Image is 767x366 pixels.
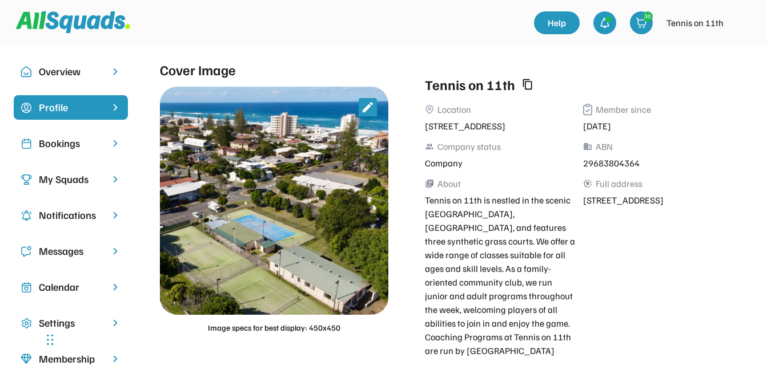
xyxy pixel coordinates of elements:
[208,322,340,334] div: Image specs for best display: 450x450
[596,103,651,116] div: Member since
[39,279,103,295] div: Calendar
[21,102,32,113] img: Icon%20copy%2015.svg
[160,59,236,80] div: Cover Image
[21,210,32,221] img: Icon%20copy%204.svg
[425,193,576,357] div: Tennis on 11th is nestled in the scenic [GEOGRAPHIC_DATA], [GEOGRAPHIC_DATA], and features three ...
[643,12,652,21] div: 30
[636,17,647,29] img: shopping-cart-01%20%281%29.svg
[425,142,434,151] button: people
[39,315,103,331] div: Settings
[425,119,576,133] div: [STREET_ADDRESS]
[39,64,103,79] div: Overview
[21,174,32,185] img: Icon%20copy%203.svg
[534,11,580,34] a: Help
[666,16,724,30] div: Tennis on 11th
[110,282,121,292] img: chevron-right.svg
[21,66,32,78] img: Icon%20copy%2010.svg
[596,177,642,190] div: Full address
[437,103,471,116] div: Location
[425,105,434,114] img: Vector%2011.svg
[596,140,613,153] div: ABN
[110,138,121,149] img: chevron-right.svg
[110,66,121,77] img: chevron-right.svg
[39,172,103,187] div: My Squads
[110,353,121,364] img: chevron-right.svg
[110,174,121,185] img: chevron-right.svg
[21,138,32,149] img: Icon%20copy%202.svg
[599,17,611,29] img: bell-03%20%281%29.svg
[21,246,32,257] img: Icon%20copy%205.svg
[39,100,103,115] div: Profile
[110,246,121,257] img: chevron-right.svg
[730,11,753,34] img: IMG_2979.png
[39,208,103,223] div: Notifications
[110,102,121,113] img: chevron-right%20copy%203.svg
[39,243,103,259] div: Messages
[425,156,576,170] div: Company
[583,156,734,170] div: 29683804364
[437,140,501,153] div: Company status
[39,136,103,151] div: Bookings
[16,11,130,33] img: Squad%20Logo.svg
[583,193,734,207] div: [STREET_ADDRESS]
[21,282,32,293] img: Icon%20copy%207.svg
[583,179,592,188] button: share_location
[425,74,515,95] div: Tennis on 11th
[583,142,592,151] button: business
[437,177,461,190] div: About
[583,103,592,115] img: Vector%2013.svg
[110,210,121,221] img: chevron-right.svg
[425,179,434,188] button: library_books
[583,119,734,133] div: [DATE]
[110,318,121,328] img: chevron-right.svg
